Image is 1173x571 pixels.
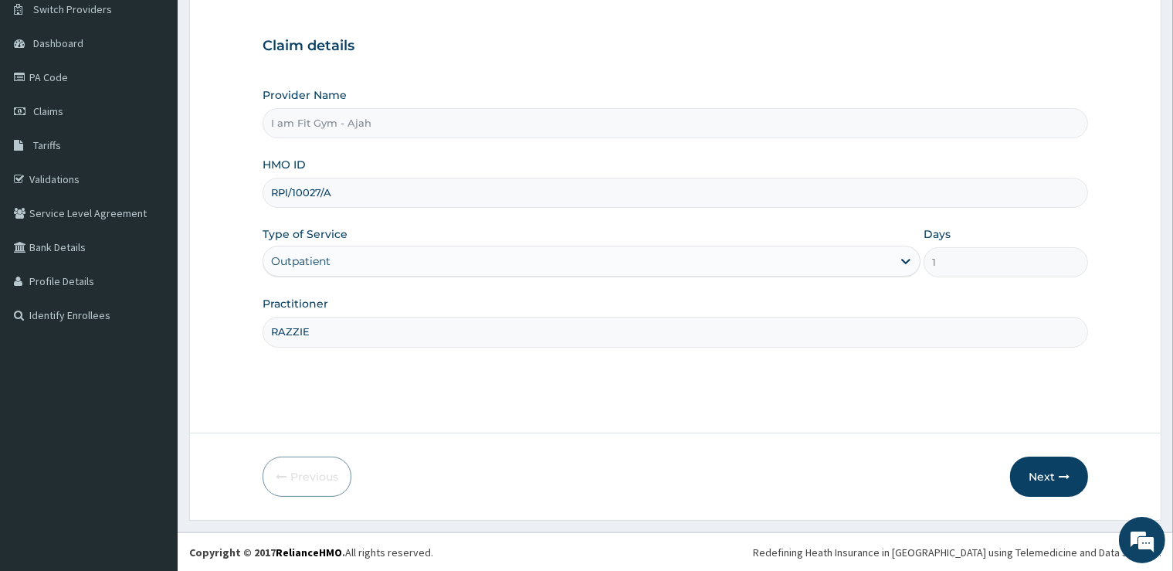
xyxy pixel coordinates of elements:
[33,36,83,50] span: Dashboard
[1010,457,1088,497] button: Next
[263,38,1087,55] h3: Claim details
[263,178,1087,208] input: Enter HMO ID
[924,226,951,242] label: Days
[263,157,306,172] label: HMO ID
[33,2,112,16] span: Switch Providers
[263,457,351,497] button: Previous
[189,546,345,559] strong: Copyright © 2017 .
[263,296,328,311] label: Practitioner
[263,87,347,103] label: Provider Name
[80,87,259,107] div: Chat with us now
[253,8,290,45] div: Minimize live chat window
[90,181,213,337] span: We're online!
[33,104,63,118] span: Claims
[29,77,63,116] img: d_794563401_company_1708531726252_794563401
[753,545,1161,560] div: Redefining Heath Insurance in [GEOGRAPHIC_DATA] using Telemedicine and Data Science!
[276,546,342,559] a: RelianceHMO
[263,226,347,242] label: Type of Service
[8,395,294,449] textarea: Type your message and hit 'Enter'
[33,138,61,152] span: Tariffs
[263,317,1087,347] input: Enter Name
